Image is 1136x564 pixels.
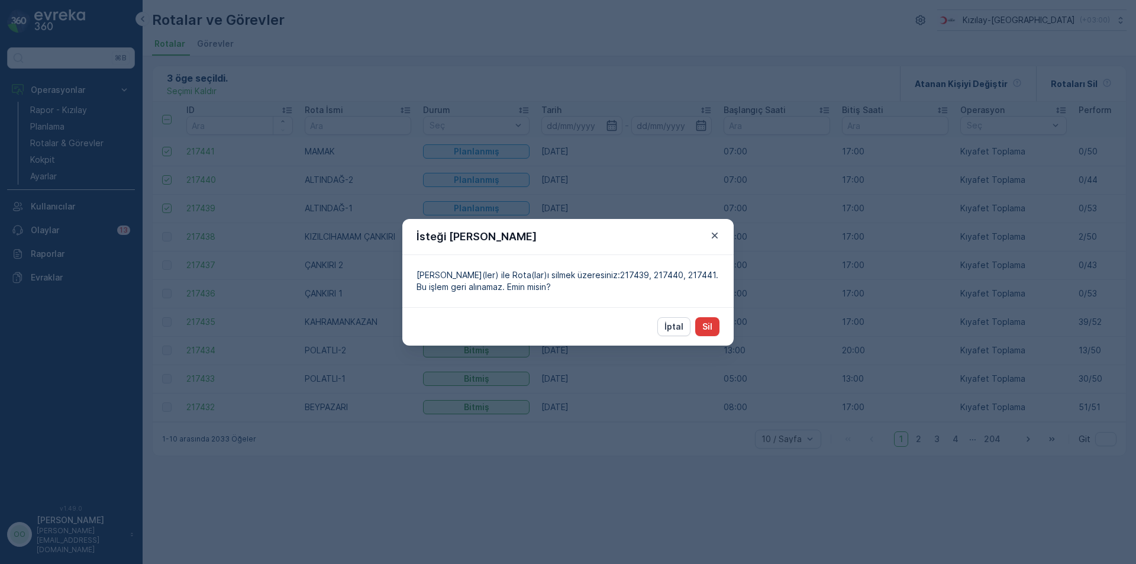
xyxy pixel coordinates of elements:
[702,321,712,333] p: Sil
[695,317,719,336] button: Sil
[417,228,537,245] p: İsteği [PERSON_NAME]
[417,269,719,293] p: [PERSON_NAME](ler) ile Rota(lar)ı silmek üzeresiniz:217439, 217440, 217441. Bu işlem geri alınama...
[657,317,690,336] button: İptal
[664,321,683,333] p: İptal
